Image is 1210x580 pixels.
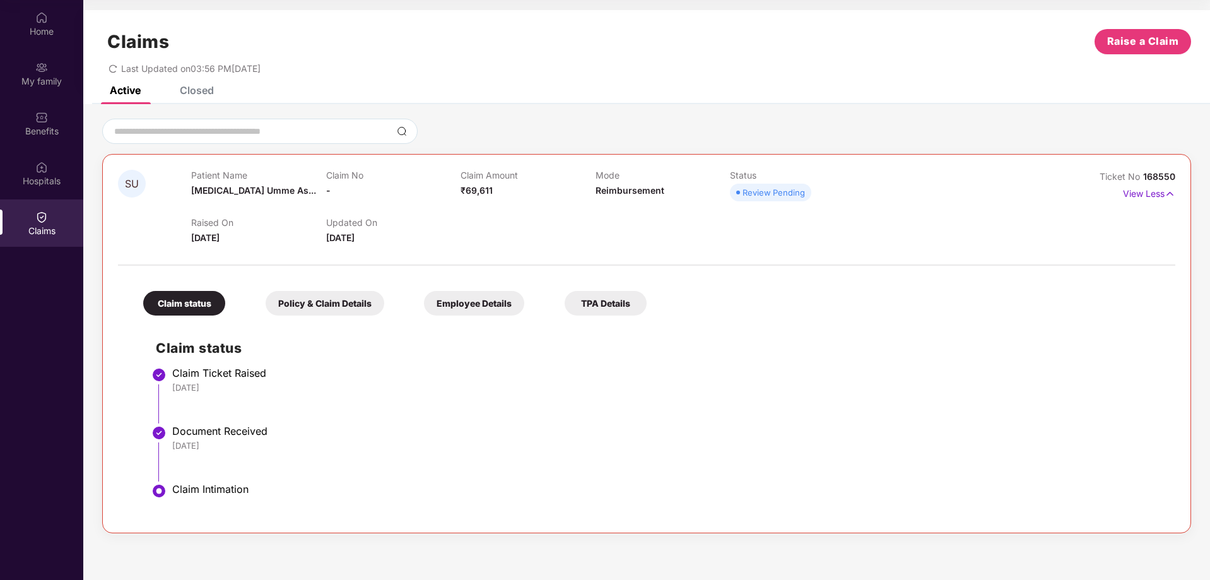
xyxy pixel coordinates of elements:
[172,425,1163,437] div: Document Received
[424,291,524,316] div: Employee Details
[743,186,805,199] div: Review Pending
[397,126,407,136] img: svg+xml;base64,PHN2ZyBpZD0iU2VhcmNoLTMyeDMyIiB4bWxucz0iaHR0cDovL3d3dy53My5vcmcvMjAwMC9zdmciIHdpZH...
[107,31,169,52] h1: Claims
[565,291,647,316] div: TPA Details
[172,440,1163,451] div: [DATE]
[143,291,225,316] div: Claim status
[326,185,331,196] span: -
[172,483,1163,495] div: Claim Intimation
[156,338,1163,358] h2: Claim status
[1143,171,1175,182] span: 168550
[110,84,141,97] div: Active
[191,217,326,228] p: Raised On
[109,63,117,74] span: redo
[266,291,384,316] div: Policy & Claim Details
[172,382,1163,393] div: [DATE]
[151,483,167,499] img: svg+xml;base64,PHN2ZyBpZD0iU3RlcC1BY3RpdmUtMzJ4MzIiIHhtbG5zPSJodHRwOi8vd3d3LnczLm9yZy8yMDAwL3N2Zy...
[35,61,48,74] img: svg+xml;base64,PHN2ZyB3aWR0aD0iMjAiIGhlaWdodD0iMjAiIHZpZXdCb3g9IjAgMCAyMCAyMCIgZmlsbD0ibm9uZSIgeG...
[121,63,261,74] span: Last Updated on 03:56 PM[DATE]
[191,170,326,181] p: Patient Name
[461,185,493,196] span: ₹69,611
[191,232,220,243] span: [DATE]
[1107,33,1179,49] span: Raise a Claim
[191,185,316,196] span: [MEDICAL_DATA] Umme As...
[1123,184,1175,201] p: View Less
[151,425,167,441] img: svg+xml;base64,PHN2ZyBpZD0iU3RlcC1Eb25lLTMyeDMyIiB4bWxucz0iaHR0cDovL3d3dy53My5vcmcvMjAwMC9zdmciIH...
[326,217,461,228] p: Updated On
[35,111,48,124] img: svg+xml;base64,PHN2ZyBpZD0iQmVuZWZpdHMiIHhtbG5zPSJodHRwOi8vd3d3LnczLm9yZy8yMDAwL3N2ZyIgd2lkdGg9Ij...
[35,11,48,24] img: svg+xml;base64,PHN2ZyBpZD0iSG9tZSIgeG1sbnM9Imh0dHA6Ly93d3cudzMub3JnLzIwMDAvc3ZnIiB3aWR0aD0iMjAiIG...
[151,367,167,382] img: svg+xml;base64,PHN2ZyBpZD0iU3RlcC1Eb25lLTMyeDMyIiB4bWxucz0iaHR0cDovL3d3dy53My5vcmcvMjAwMC9zdmciIH...
[1095,29,1191,54] button: Raise a Claim
[730,170,864,181] p: Status
[172,367,1163,379] div: Claim Ticket Raised
[125,179,139,189] span: SU
[35,211,48,223] img: svg+xml;base64,PHN2ZyBpZD0iQ2xhaW0iIHhtbG5zPSJodHRwOi8vd3d3LnczLm9yZy8yMDAwL3N2ZyIgd2lkdGg9IjIwIi...
[35,161,48,174] img: svg+xml;base64,PHN2ZyBpZD0iSG9zcGl0YWxzIiB4bWxucz0iaHR0cDovL3d3dy53My5vcmcvMjAwMC9zdmciIHdpZHRoPS...
[1165,187,1175,201] img: svg+xml;base64,PHN2ZyB4bWxucz0iaHR0cDovL3d3dy53My5vcmcvMjAwMC9zdmciIHdpZHRoPSIxNyIgaGVpZ2h0PSIxNy...
[596,170,730,181] p: Mode
[180,84,214,97] div: Closed
[326,170,461,181] p: Claim No
[326,232,355,243] span: [DATE]
[461,170,595,181] p: Claim Amount
[1100,171,1143,182] span: Ticket No
[596,185,664,196] span: Reimbursement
